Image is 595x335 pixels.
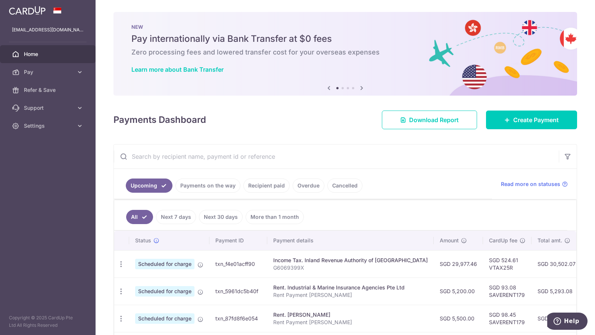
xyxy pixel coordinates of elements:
[24,68,73,76] span: Pay
[273,311,428,319] div: Rent. [PERSON_NAME]
[131,48,559,57] h6: Zero processing fees and lowered transfer cost for your overseas expenses
[483,250,532,277] td: SGD 524.61 VTAX25R
[273,319,428,326] p: Rent Payment [PERSON_NAME]
[483,277,532,305] td: SGD 93.08 SAVERENT179
[532,305,582,332] td: SGD 5,598.45
[532,277,582,305] td: SGD 5,293.08
[440,237,459,244] span: Amount
[135,286,194,297] span: Scheduled for charge
[489,237,517,244] span: CardUp fee
[532,250,582,277] td: SGD 30,502.07
[24,122,73,130] span: Settings
[434,277,483,305] td: SGD 5,200.00
[209,305,267,332] td: txn_87fd8f6e054
[24,50,73,58] span: Home
[501,180,560,188] span: Read more on statuses
[267,231,434,250] th: Payment details
[131,33,559,45] h5: Pay internationally via Bank Transfer at $0 fees
[409,115,459,124] span: Download Report
[538,237,562,244] span: Total amt.
[547,313,588,331] iframe: Opens a widget where you can find more information
[243,179,290,193] a: Recipient paid
[113,12,577,96] img: Bank transfer banner
[156,210,196,224] a: Next 7 days
[434,250,483,277] td: SGD 29,977.46
[113,113,206,127] h4: Payments Dashboard
[126,179,172,193] a: Upcoming
[126,210,153,224] a: All
[131,24,559,30] p: NEW
[486,111,577,129] a: Create Payment
[209,250,267,277] td: txn_f4e01acff90
[135,237,151,244] span: Status
[483,305,532,332] td: SGD 98.45 SAVERENT179
[513,115,559,124] span: Create Payment
[199,210,243,224] a: Next 30 days
[434,305,483,332] td: SGD 5,500.00
[209,277,267,305] td: txn_5961dc5b40f
[209,231,267,250] th: Payment ID
[135,259,194,269] span: Scheduled for charge
[24,86,73,94] span: Refer & Save
[12,26,84,34] p: [EMAIL_ADDRESS][DOMAIN_NAME]
[273,291,428,299] p: Rent Payment [PERSON_NAME]
[135,313,194,324] span: Scheduled for charge
[273,264,428,272] p: G6069399X
[24,104,73,112] span: Support
[131,66,224,73] a: Learn more about Bank Transfer
[246,210,304,224] a: More than 1 month
[9,6,46,15] img: CardUp
[501,180,568,188] a: Read more on statuses
[273,284,428,291] div: Rent. Industrial & Marine Insurance Agencies Pte Ltd
[273,257,428,264] div: Income Tax. Inland Revenue Authority of [GEOGRAPHIC_DATA]
[327,179,362,193] a: Cancelled
[114,145,559,168] input: Search by recipient name, payment id or reference
[175,179,240,193] a: Payments on the way
[293,179,324,193] a: Overdue
[382,111,477,129] a: Download Report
